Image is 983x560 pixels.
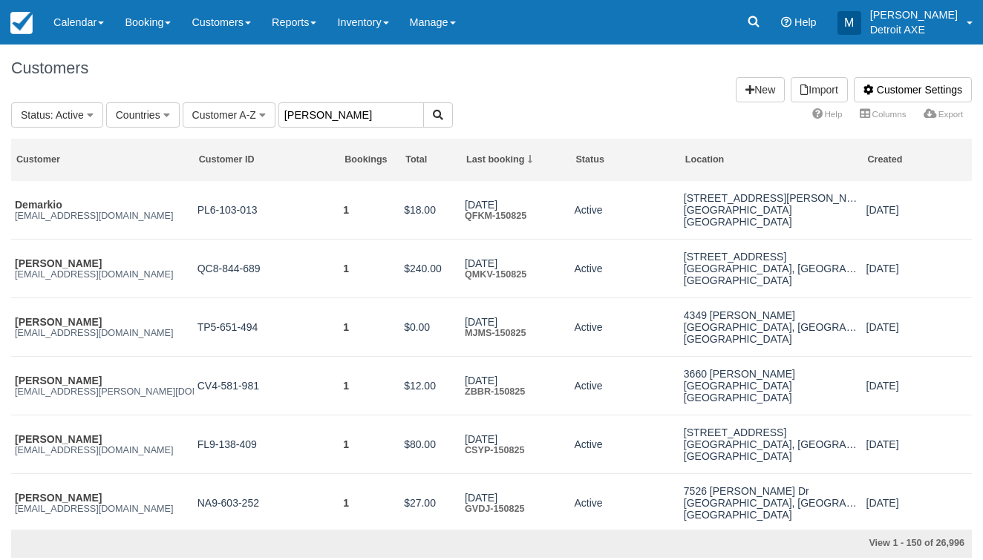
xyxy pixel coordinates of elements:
[15,316,102,328] a: [PERSON_NAME]
[194,357,340,415] td: CV4-581-981
[339,415,400,474] td: 1
[194,240,340,298] td: QC8-844-689
[680,181,863,240] td: 22101, Beverly StOak Park, MI, 48236United States
[803,104,851,125] a: Help
[685,154,858,166] div: Location
[400,181,461,240] td: $18.00
[183,102,275,128] button: Customer A-Z
[344,154,395,166] div: Bookings
[461,474,570,533] td: TodayGVDJ-150825
[868,154,967,166] div: Created
[851,104,915,125] a: Columns
[570,415,679,474] td: Active
[570,181,679,240] td: Active
[339,298,400,357] td: 1
[343,497,349,509] a: 1
[570,357,679,415] td: Active
[11,181,194,240] td: Demarkioloyalword81@yahoo.com
[343,380,349,392] a: 1
[15,504,190,514] em: [EMAIL_ADDRESS][DOMAIN_NAME]
[400,474,461,533] td: $27.00
[400,357,461,415] td: $12.00
[15,257,102,269] a: [PERSON_NAME]
[15,211,190,221] em: [EMAIL_ADDRESS][DOMAIN_NAME]
[854,77,972,102] a: Customer Settings
[116,109,160,121] span: Countries
[461,240,570,298] td: TodayQMKV-150825
[194,474,340,533] td: NA9-603-252
[863,298,972,357] td: Today
[11,59,972,77] h1: Customers
[465,504,525,514] a: GVDJ-150825
[781,17,791,27] i: Help
[863,415,972,474] td: Today
[11,474,194,533] td: Jaime Kalandykjaimekalandyk@gmail.com
[15,269,190,280] em: [EMAIL_ADDRESS][DOMAIN_NAME]
[343,263,349,274] a: 1
[400,298,461,357] td: $0.00
[863,474,972,533] td: Today
[194,181,340,240] td: PL6-103-013
[680,240,863,298] td: 23075 Laurel Valley StSouthfield, MI, 48034United States
[575,154,675,166] div: Status
[343,204,349,216] a: 1
[570,240,679,298] td: Active
[465,386,525,397] a: ZBBR-150825
[278,102,424,128] input: Search Customers
[194,298,340,357] td: TP5-651-494
[870,22,958,37] p: Detroit AXE
[461,415,570,474] td: TodayCSYP-150825
[465,269,526,280] a: QMKV-150825
[680,298,863,357] td: 4349 LeslieDetroit, MI, 48238United States
[870,7,958,22] p: [PERSON_NAME]
[11,357,194,415] td: Lauren Grahamlauren.graham@kentwoodps.org
[339,357,400,415] td: 1
[16,154,189,166] div: Customer
[15,199,62,211] a: Demarkio
[465,328,526,338] a: MJMS-150825
[570,474,679,533] td: Active
[863,240,972,298] td: Today
[15,433,102,445] a: [PERSON_NAME]
[863,357,972,415] td: Today
[680,415,863,474] td: 183 S Union StreetPLYMOUTH, MI, 48170United States
[106,102,180,128] button: Countries
[791,77,848,102] a: Import
[15,386,190,397] em: [EMAIL_ADDRESS][PERSON_NAME][DOMAIN_NAME]
[461,357,570,415] td: TodayZBBR-150825
[803,104,972,127] ul: More
[15,375,102,386] a: [PERSON_NAME]
[199,154,335,166] div: Customer ID
[194,415,340,474] td: FL9-138-409
[915,104,972,125] a: Export
[339,240,400,298] td: 1
[570,298,679,357] td: Active
[15,492,102,504] a: [PERSON_NAME]
[400,240,461,298] td: $240.00
[736,77,785,102] a: New
[15,445,190,455] em: [EMAIL_ADDRESS][DOMAIN_NAME]
[192,109,256,121] span: Customer A-Z
[680,357,863,415] td: 3660 Aaron cGrand rapids, MI, 48383United States
[339,474,400,533] td: 1
[343,438,349,450] a: 1
[343,321,349,333] a: 1
[863,181,972,240] td: Today
[465,445,525,455] a: CSYP-150825
[11,415,194,474] td: Susan Hlavasusanhlava@gmail.com
[400,415,461,474] td: $80.00
[10,12,33,34] img: checkfront-main-nav-mini-logo.png
[21,109,50,121] span: Status
[11,240,194,298] td: Noga Koslowenogakoslowe@gmail.com
[466,154,566,166] div: Last booking
[15,328,190,338] em: [EMAIL_ADDRESS][DOMAIN_NAME]
[837,11,861,35] div: M
[659,537,964,550] div: View 1 - 150 of 26,996
[680,474,863,533] td: 7526 Terri DrWestland, MI, 48185United States
[461,298,570,357] td: TodayMJMS-150825
[794,16,817,28] span: Help
[11,102,103,128] button: Status: Active
[339,181,400,240] td: 1
[405,154,456,166] div: Total
[50,109,84,121] span: : Active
